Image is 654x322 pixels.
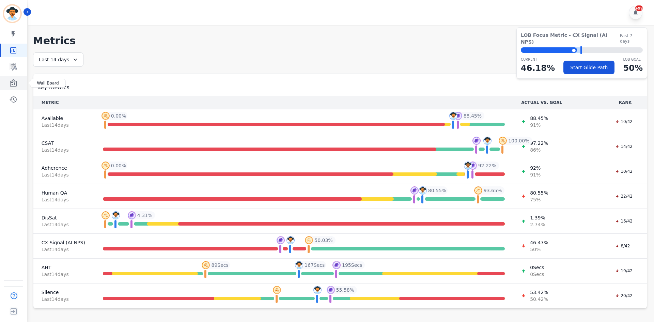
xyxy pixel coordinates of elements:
[530,271,544,278] span: 0 Secs
[336,287,354,293] span: 55.58 %
[530,196,548,203] span: 75 %
[428,187,446,194] span: 80.55 %
[42,147,87,153] span: Last 14 day s
[42,239,87,246] span: CX Signal (AI NPS)
[33,96,95,109] th: METRIC
[42,271,87,278] span: Last 14 day s
[530,115,548,122] span: 88.45 %
[37,83,69,92] span: Key metrics
[472,137,481,145] img: profile-pic
[521,57,555,62] p: CURRENT
[342,262,362,269] span: 195 Secs
[33,52,83,67] div: Last 14 days
[42,140,87,147] span: CSAT
[530,296,548,303] span: 50.42 %
[42,171,87,178] span: Last 14 day s
[449,112,457,120] img: profile-pic
[295,261,303,269] img: profile-pic
[42,122,87,128] span: Last 14 day s
[612,118,636,125] div: 10/42
[530,189,548,196] span: 80.55 %
[128,211,136,219] img: profile-pic
[530,289,548,296] span: 53.42 %
[612,193,636,200] div: 22/42
[521,47,577,53] div: ⬤
[530,214,545,221] span: 1.39 %
[530,264,544,271] span: 0 Secs
[273,286,281,294] img: profile-pic
[508,137,529,144] span: 100.00 %
[42,296,87,303] span: Last 14 day s
[612,243,633,249] div: 8/42
[410,186,419,195] img: profile-pic
[305,262,325,269] span: 167 Secs
[513,96,604,109] th: ACTUAL VS. GOAL
[42,264,87,271] span: AHT
[327,286,335,294] img: profile-pic
[604,96,647,109] th: RANK
[530,239,548,246] span: 46.47 %
[612,168,636,175] div: 10/42
[612,143,636,150] div: 14/42
[42,289,87,296] span: Silence
[563,61,614,74] button: Start Glide Path
[474,186,482,195] img: profile-pic
[42,221,87,228] span: Last 14 day s
[521,32,620,45] span: LOB Focus Metric - CX Signal (AI NPS)
[612,292,636,299] div: 20/42
[112,211,120,219] img: profile-pic
[111,162,126,169] span: 0.00 %
[635,5,643,11] div: +99
[33,35,647,47] h1: Metrics
[42,189,87,196] span: Human QA
[305,236,313,244] img: profile-pic
[454,112,462,120] img: profile-pic
[530,122,548,128] span: 91 %
[4,5,20,22] img: Bordered avatar
[464,112,482,119] span: 88.45 %
[530,221,545,228] span: 2.74 %
[313,286,322,294] img: profile-pic
[499,137,507,145] img: profile-pic
[202,261,210,269] img: profile-pic
[484,187,502,194] span: 93.65 %
[530,171,541,178] span: 91 %
[42,246,87,253] span: Last 14 day s
[612,218,636,225] div: 16/42
[42,115,87,122] span: Available
[530,246,548,253] span: 50 %
[530,140,548,147] span: 97.22 %
[314,237,332,244] span: 50.03 %
[111,112,126,119] span: 0.00 %
[42,165,87,171] span: Adherence
[137,212,152,219] span: 4.31 %
[102,211,110,219] img: profile-pic
[620,33,643,44] span: Past 7 days
[530,147,548,153] span: 86 %
[277,236,285,244] img: profile-pic
[332,261,341,269] img: profile-pic
[464,162,472,170] img: profile-pic
[530,165,541,171] span: 92 %
[42,214,87,221] span: DisSat
[286,236,295,244] img: profile-pic
[623,62,643,74] p: 50 %
[521,62,555,74] p: 46.18 %
[42,196,87,203] span: Last 14 day s
[469,162,477,170] img: profile-pic
[102,112,110,120] img: profile-pic
[483,137,492,145] img: profile-pic
[419,186,427,195] img: profile-pic
[102,162,110,170] img: profile-pic
[623,57,643,62] p: LOB Goal
[211,262,228,269] span: 89 Secs
[612,267,636,274] div: 19/42
[478,162,496,169] span: 92.22 %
